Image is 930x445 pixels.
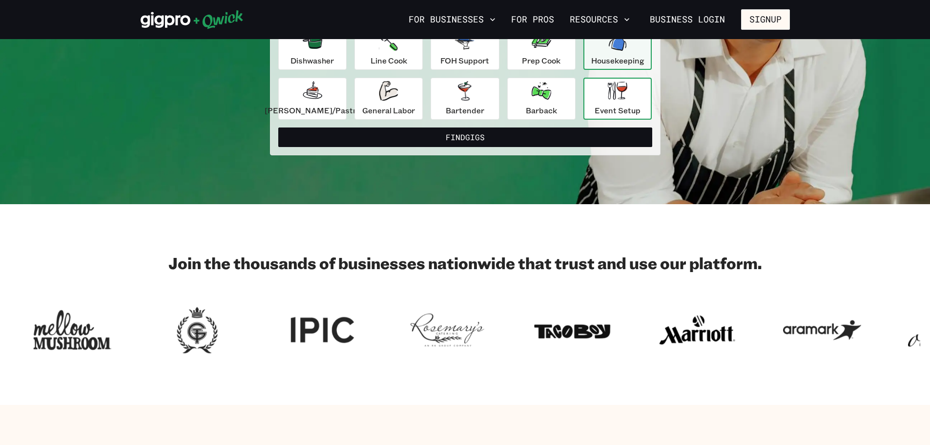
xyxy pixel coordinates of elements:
[595,105,641,116] p: Event Setup
[278,127,652,147] button: FindGigs
[33,304,111,357] img: Logo for Mellow Mushroom
[741,9,790,30] button: Signup
[362,105,415,116] p: General Labor
[431,28,499,70] button: FOH Support
[354,78,423,120] button: General Labor
[440,55,489,66] p: FOH Support
[283,304,361,357] img: Logo for IPIC
[507,11,558,28] a: For Pros
[158,304,236,357] img: Logo for Georgian Terrace
[583,28,652,70] button: Housekeeping
[566,11,634,28] button: Resources
[354,28,423,70] button: Line Cook
[405,11,499,28] button: For Businesses
[431,78,499,120] button: Bartender
[783,304,861,357] img: Logo for Aramark
[591,55,644,66] p: Housekeeping
[641,9,733,30] a: Business Login
[507,28,576,70] button: Prep Cook
[408,304,486,357] img: Logo for Rosemary's Catering
[533,304,611,357] img: Logo for Taco Boy
[446,105,484,116] p: Bartender
[278,78,347,120] button: [PERSON_NAME]/Pastry
[265,105,360,116] p: [PERSON_NAME]/Pastry
[583,78,652,120] button: Event Setup
[526,105,557,116] p: Barback
[371,55,407,66] p: Line Cook
[507,78,576,120] button: Barback
[658,304,736,357] img: Logo for Marriott
[290,55,334,66] p: Dishwasher
[141,253,790,273] h2: Join the thousands of businesses nationwide that trust and use our platform.
[278,28,347,70] button: Dishwasher
[522,55,560,66] p: Prep Cook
